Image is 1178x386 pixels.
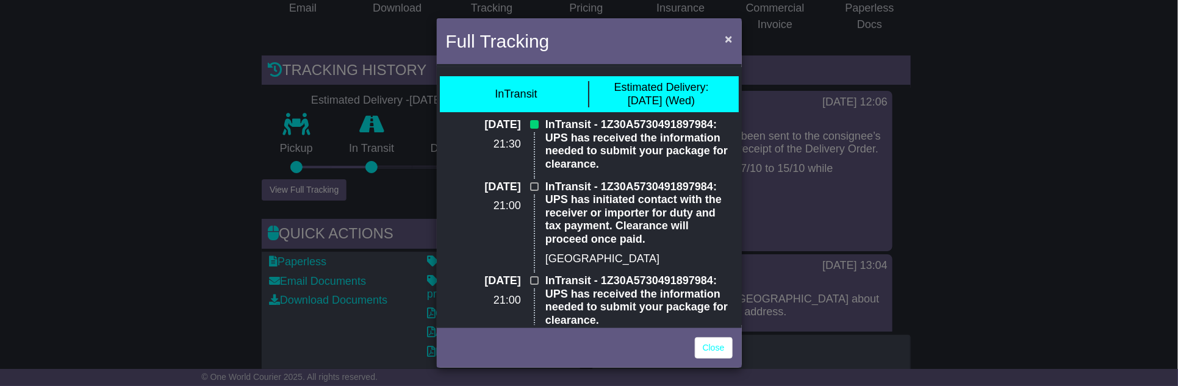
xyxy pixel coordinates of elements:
div: [DATE] (Wed) [614,81,708,107]
p: InTransit - 1Z30A5730491897984: UPS has received the information needed to submit your package fo... [545,274,733,327]
p: [GEOGRAPHIC_DATA] [545,252,733,266]
p: 21:00 [446,199,521,213]
span: Estimated Delivery: [614,81,708,93]
p: [DATE] [446,180,521,194]
p: [DATE] [446,274,521,288]
button: Close [719,26,738,51]
p: InTransit - 1Z30A5730491897984: UPS has initiated contact with the receiver or importer for duty ... [545,180,733,246]
p: [DATE] [446,118,521,132]
p: 21:00 [446,294,521,307]
div: InTransit [495,88,537,101]
h4: Full Tracking [446,27,550,55]
a: Close [695,337,733,359]
p: 21:30 [446,138,521,151]
p: InTransit - 1Z30A5730491897984: UPS has received the information needed to submit your package fo... [545,118,733,171]
span: × [725,32,732,46]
